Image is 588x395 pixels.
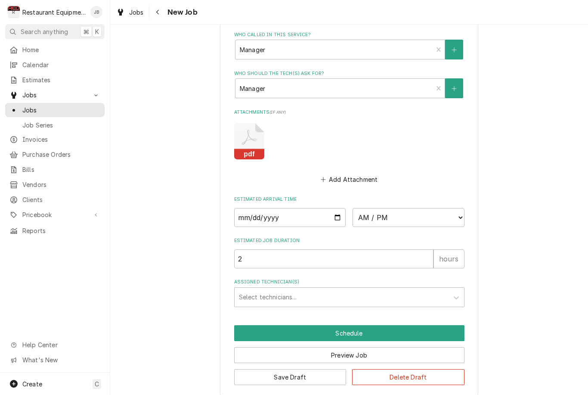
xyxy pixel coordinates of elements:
[22,135,100,144] span: Invoices
[113,5,147,19] a: Jobs
[234,237,464,268] div: Estimated Job Duration
[95,379,99,389] span: C
[234,123,264,159] button: pdf
[234,347,464,363] button: Preview Job
[22,90,87,100] span: Jobs
[5,132,105,146] a: Invoices
[22,380,42,388] span: Create
[5,118,105,132] a: Job Series
[234,325,464,341] div: Button Group Row
[234,70,464,98] div: Who should the tech(s) ask for?
[90,6,102,18] div: Jaired Brunty's Avatar
[234,109,464,186] div: Attachments
[22,340,99,349] span: Help Center
[22,180,100,189] span: Vendors
[5,162,105,177] a: Bills
[234,237,464,244] label: Estimated Job Duration
[165,6,198,18] span: New Job
[22,45,100,54] span: Home
[5,58,105,72] a: Calendar
[234,325,464,385] div: Button Group
[234,70,464,77] label: Who should the tech(s) ask for?
[22,75,100,84] span: Estimates
[445,40,463,59] button: Create New Contact
[22,8,86,17] div: Restaurant Equipment Diagnostics
[234,279,464,286] label: Assigned Technician(s)
[5,24,105,39] button: Search anything⌘K
[5,177,105,192] a: Vendors
[129,8,144,17] span: Jobs
[452,86,457,92] svg: Create New Contact
[83,27,89,36] span: ⌘
[5,103,105,117] a: Jobs
[234,196,464,203] label: Estimated Arrival Time
[234,196,464,227] div: Estimated Arrival Time
[234,109,464,116] label: Attachments
[5,338,105,352] a: Go to Help Center
[22,106,100,115] span: Jobs
[269,110,286,115] span: ( if any )
[5,147,105,162] a: Purchase Orders
[22,60,100,69] span: Calendar
[234,208,346,227] input: Date
[5,193,105,207] a: Clients
[8,6,20,18] div: Restaurant Equipment Diagnostics's Avatar
[352,369,464,385] button: Delete Draft
[21,27,68,36] span: Search anything
[234,31,464,38] label: Who called in this service?
[22,165,100,174] span: Bills
[5,73,105,87] a: Estimates
[90,6,102,18] div: JB
[445,78,463,98] button: Create New Contact
[452,47,457,53] svg: Create New Contact
[433,249,464,268] div: hours
[5,353,105,367] a: Go to What's New
[234,325,464,341] button: Schedule
[5,224,105,238] a: Reports
[234,279,464,307] div: Assigned Technician(s)
[151,5,165,19] button: Navigate back
[234,369,347,385] button: Save Draft
[234,363,464,385] div: Button Group Row
[22,355,99,364] span: What's New
[8,6,20,18] div: R
[22,210,87,219] span: Pricebook
[5,208,105,222] a: Go to Pricebook
[234,341,464,363] div: Button Group Row
[95,27,99,36] span: K
[234,31,464,59] div: Who called in this service?
[22,226,100,235] span: Reports
[319,174,379,186] button: Add Attachment
[5,88,105,102] a: Go to Jobs
[22,121,100,130] span: Job Series
[22,150,100,159] span: Purchase Orders
[353,208,464,227] select: Time Select
[5,43,105,57] a: Home
[22,195,100,204] span: Clients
